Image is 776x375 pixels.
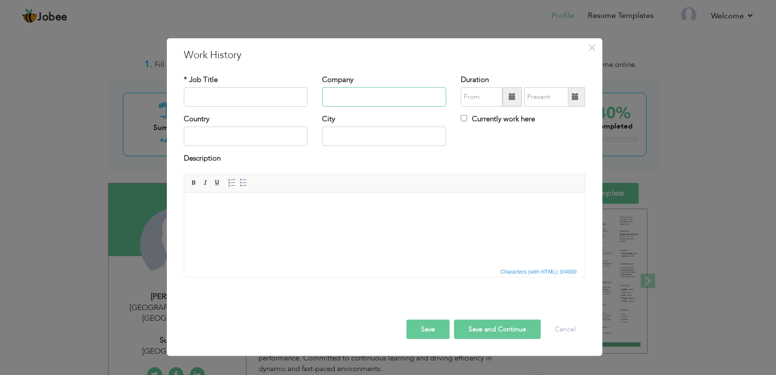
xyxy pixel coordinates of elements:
[406,320,450,339] button: Save
[524,87,568,107] input: Present
[226,178,237,188] a: Insert/Remove Numbered List
[322,114,335,124] label: City
[461,74,489,84] label: Duration
[584,39,600,55] button: Close
[322,74,354,84] label: Company
[184,74,218,84] label: * Job Title
[189,178,199,188] a: Bold
[545,320,585,339] button: Cancel
[499,267,580,276] div: Statistics
[184,153,221,163] label: Description
[184,48,585,62] h3: Work History
[461,87,502,107] input: From
[184,193,585,265] iframe: Rich Text Editor, workEditor
[184,114,210,124] label: Country
[454,320,541,339] button: Save and Continue
[200,178,211,188] a: Italic
[461,115,467,121] input: Currently work here
[461,114,535,124] label: Currently work here
[499,267,579,276] span: Characters (with HTML): 0/4000
[212,178,223,188] a: Underline
[238,178,249,188] a: Insert/Remove Bulleted List
[588,38,596,56] span: ×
